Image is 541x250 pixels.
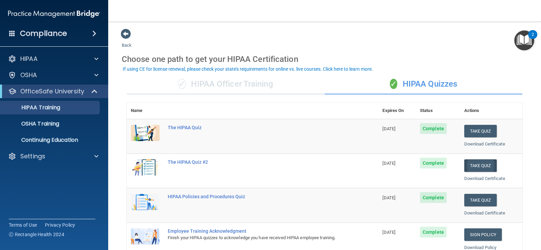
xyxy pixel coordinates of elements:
th: Expires On [378,103,416,119]
a: Sign Policy [464,228,502,241]
span: [DATE] [382,126,395,131]
a: Privacy Policy [45,222,75,228]
a: Terms of Use [9,222,37,228]
a: HIPAA [8,55,98,63]
span: ✓ [178,79,186,89]
a: Download Certificate [464,141,505,146]
div: HIPAA Officer Training [127,74,325,94]
a: OfficeSafe University [8,87,98,95]
p: OSHA [20,71,37,79]
span: [DATE] [382,161,395,166]
p: HIPAA [20,55,38,63]
p: OSHA Training [4,120,59,127]
button: Take Quiz [464,125,497,137]
span: Ⓒ Rectangle Health 2024 [9,231,64,238]
a: Back [122,35,132,48]
button: If using CE for license renewal, please check your state's requirements for online vs. live cours... [122,66,374,72]
p: HIPAA Training [4,104,60,111]
h4: Compliance [20,29,67,38]
div: The HIPAA Quiz [168,125,345,130]
iframe: Drift Widget Chat Controller [507,204,533,229]
div: HIPAA Policies and Procedures Quiz [168,194,345,199]
button: Open Resource Center, 2 new notifications [514,30,534,50]
div: The HIPAA Quiz #2 [168,159,345,165]
span: ✓ [390,79,397,89]
span: Complete [420,158,447,168]
span: Complete [420,123,447,134]
div: Finish your HIPAA quizzes to acknowledge you have received HIPAA employee training. [168,234,345,242]
span: Complete [420,227,447,237]
th: Actions [460,103,522,119]
div: Choose one path to get your HIPAA Certification [122,49,527,69]
p: Continuing Education [4,137,97,143]
th: Status [416,103,460,119]
a: Settings [8,152,98,160]
div: 2 [532,35,534,43]
a: Download Certificate [464,176,505,181]
th: Name [127,103,164,119]
span: Complete [420,192,447,203]
div: HIPAA Quizzes [325,74,522,94]
img: PMB logo [8,7,100,21]
div: Employee Training Acknowledgment [168,228,345,234]
a: OSHA [8,71,98,79]
button: Take Quiz [464,194,497,206]
button: Take Quiz [464,159,497,172]
span: [DATE] [382,195,395,200]
p: Settings [20,152,45,160]
a: Download Policy [464,245,497,250]
span: [DATE] [382,230,395,235]
p: OfficeSafe University [20,87,84,95]
div: If using CE for license renewal, please check your state's requirements for online vs. live cours... [123,67,373,71]
a: Download Certificate [464,210,505,215]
